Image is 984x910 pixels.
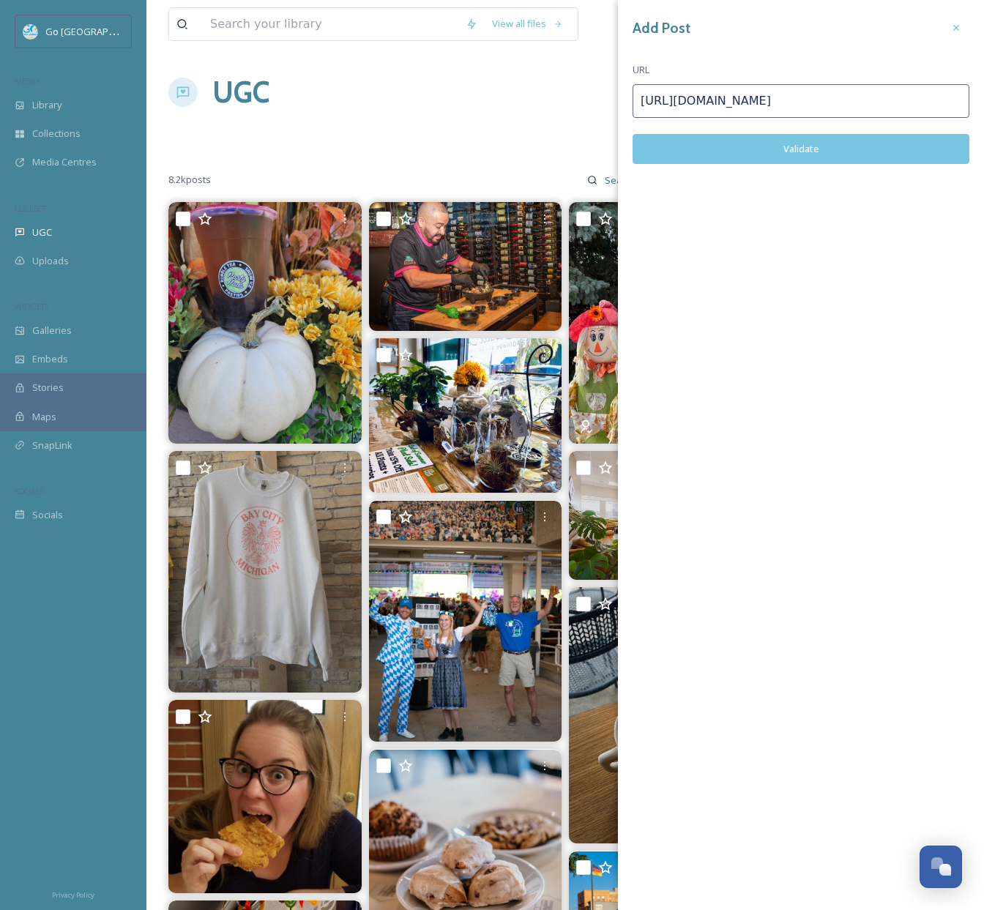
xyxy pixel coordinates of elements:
img: Say schnitzel! #shitdaradoes #foodie #frankenmuth [168,700,362,893]
button: Open Chat [920,846,962,888]
img: Good news, Saginaw friends! We’ve adjusted our hours to better serve you. Our Saginaw location is... [569,451,762,580]
span: UGC [32,225,52,239]
span: Media Centres [32,155,97,169]
span: Socials [32,508,63,522]
span: Uploads [32,254,69,268]
a: View all files [485,10,570,38]
span: Collections [32,127,81,141]
span: SOCIALS [15,485,44,496]
button: Validate [633,134,969,164]
img: GoGreatLogo_MISkies_RegionalTrails%20%281%29.png [23,24,38,39]
span: Stories [32,381,64,395]
span: Maps [32,410,56,424]
img: 🎃 Sip smart this fall! 🎃 We now have sugar-free pumpkin tea — cozy, flavorful, and guilt-free. Wa... [168,202,362,443]
h3: Add Post [633,18,690,39]
a: UGC [212,70,269,114]
span: Galleries [32,324,72,337]
span: WIDGETS [15,301,48,312]
span: Library [32,98,61,112]
span: COLLECT [15,203,46,214]
img: Shop end of summer deals now 💚 All plants, accessories, plant bar items, terrariums, macramé, and... [369,338,562,493]
span: SnapLink [32,439,72,452]
input: https://www.instagram.com/p/Cp-0BNCLzu8/ [633,84,969,118]
a: Privacy Policy [52,885,94,903]
input: Search your library [203,8,458,40]
img: Celebrate fall in Frankenmuth at Scarecrow Fest! 🎃🍂 Enjoy FREE family-fun during the last two wee... [569,202,762,443]
img: Are you ready for pumpkin spice? 🙋‍♀️We definitely are!! Check back tomorrow to see what we’ve cr... [569,587,762,843]
img: We're hiring! Call, email, or submit an inquiry today to learn more! [369,202,562,331]
span: URL [633,63,649,77]
span: Embeds [32,352,68,366]
span: MEDIA [15,75,40,86]
img: 🍂✨ Fall is almost here, time to get cozy! ✨🍂 Stay warm in style with a Golden Gallery sweatshirt.... [168,451,362,692]
span: 8.2k posts [168,173,211,187]
span: Go [GEOGRAPHIC_DATA] [45,24,154,38]
img: Willkommen to the only officially sanctioned Oktoberfest outside of Munich! 🍻 Celebrate Frankenmu... [369,501,562,742]
input: Search [597,165,645,195]
span: Privacy Policy [52,890,94,900]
